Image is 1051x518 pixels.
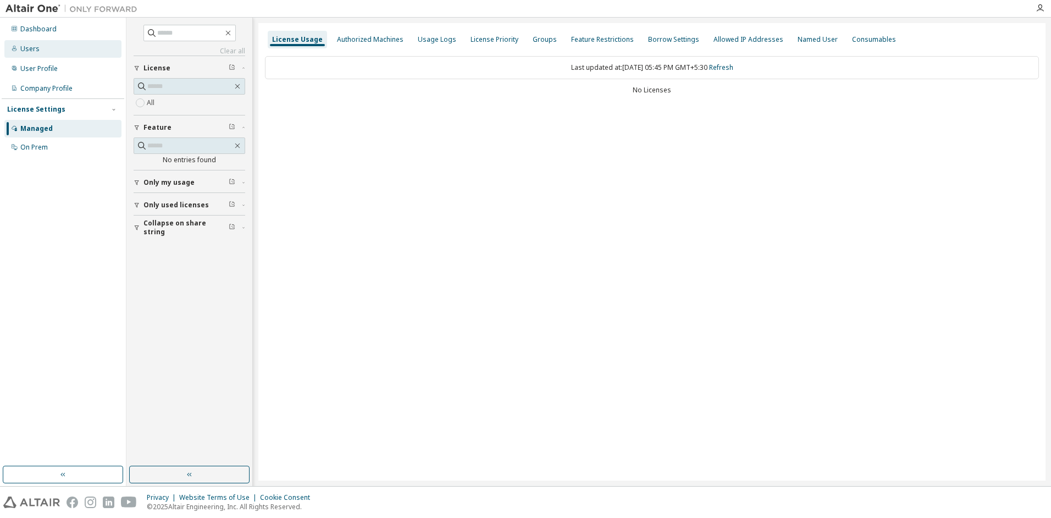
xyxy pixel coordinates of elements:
label: All [147,96,157,109]
span: Clear filter [229,178,235,187]
div: User Profile [20,64,58,73]
span: Collapse on share string [143,219,229,236]
button: License [134,56,245,80]
div: On Prem [20,143,48,152]
img: facebook.svg [67,497,78,508]
div: Privacy [147,493,179,502]
img: altair_logo.svg [3,497,60,508]
div: Usage Logs [418,35,456,44]
span: Feature [143,123,172,132]
div: Website Terms of Use [179,493,260,502]
div: Dashboard [20,25,57,34]
div: Last updated at: [DATE] 05:45 PM GMT+5:30 [265,56,1039,79]
span: Clear filter [229,201,235,210]
p: © 2025 Altair Engineering, Inc. All Rights Reserved. [147,502,317,511]
a: Clear all [134,47,245,56]
span: License [143,64,170,73]
div: Authorized Machines [337,35,403,44]
div: Named User [798,35,838,44]
span: Clear filter [229,223,235,232]
div: Users [20,45,40,53]
div: Company Profile [20,84,73,93]
div: License Usage [272,35,323,44]
div: Allowed IP Addresses [713,35,783,44]
button: Only my usage [134,170,245,195]
button: Only used licenses [134,193,245,217]
button: Collapse on share string [134,216,245,240]
div: Cookie Consent [260,493,317,502]
button: Feature [134,115,245,140]
div: Managed [20,124,53,133]
div: License Priority [471,35,518,44]
span: Clear filter [229,64,235,73]
div: Borrow Settings [648,35,699,44]
img: instagram.svg [85,497,96,508]
img: linkedin.svg [103,497,114,508]
div: Groups [533,35,557,44]
div: Consumables [852,35,896,44]
span: Only my usage [143,178,195,187]
div: No Licenses [265,86,1039,95]
a: Refresh [709,63,733,72]
img: Altair One [5,3,143,14]
img: youtube.svg [121,497,137,508]
div: Feature Restrictions [571,35,634,44]
span: Only used licenses [143,201,209,210]
div: No entries found [134,156,245,164]
span: Clear filter [229,123,235,132]
div: License Settings [7,105,65,114]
